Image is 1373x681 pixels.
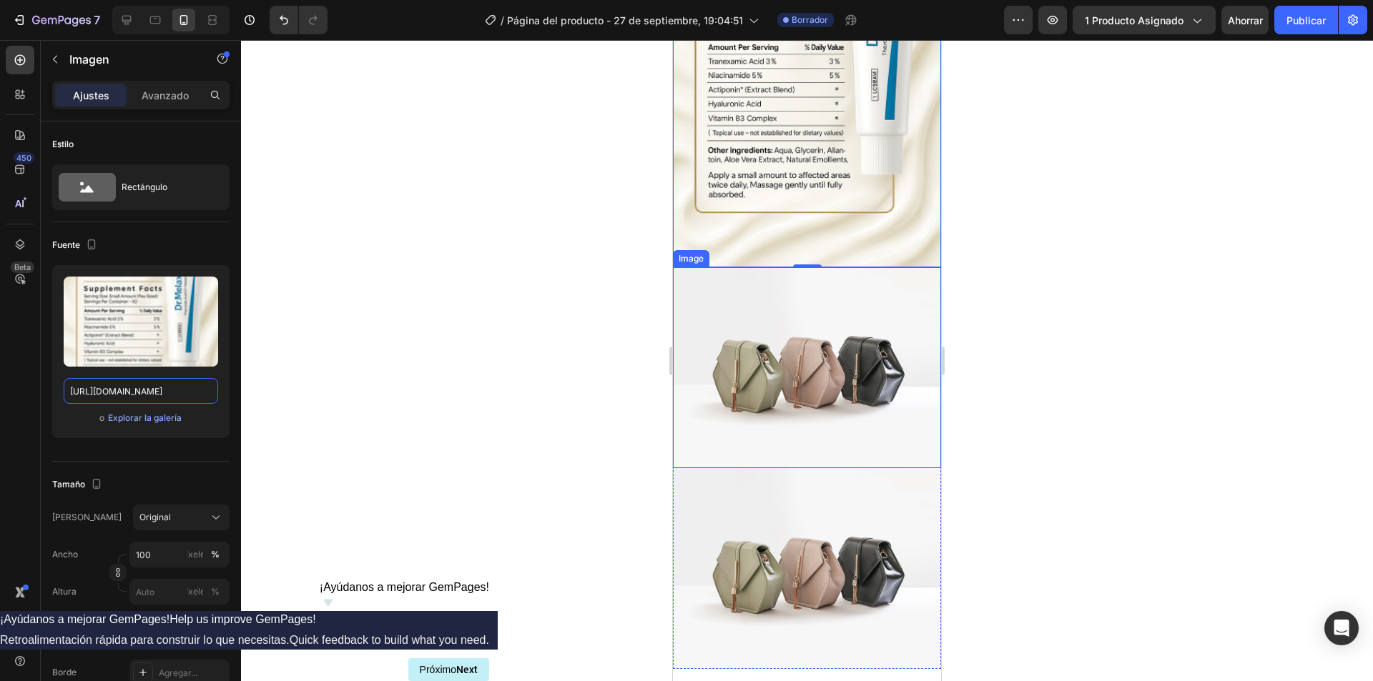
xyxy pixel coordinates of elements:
[207,546,224,563] button: píxeles
[1073,6,1216,34] button: 1 producto asignado
[73,89,109,101] font: Ajustes
[1324,611,1359,645] div: Abrir Intercom Messenger
[99,412,104,423] font: o
[1085,14,1183,26] font: 1 producto asignado
[1228,14,1263,26] font: Ahorrar
[64,277,218,367] img: imagen de vista previa
[52,512,122,522] font: [PERSON_NAME]
[792,14,828,25] font: Borrador
[507,14,743,26] font: Página del producto - 27 de septiembre, 19:04:51
[1274,6,1338,34] button: Publicar
[129,579,230,605] input: píxeles%
[181,549,210,560] font: píxeles
[139,512,171,522] font: Original
[69,52,109,66] font: Imagen
[211,549,220,560] font: %
[64,378,218,404] input: https://ejemplo.com/imagen.jpg
[122,182,167,192] font: Rectángulo
[52,479,85,489] font: Tamaño
[52,549,78,560] font: Ancho
[52,139,74,149] font: Estilo
[1286,14,1326,26] font: Publicar
[108,412,182,423] font: Explorar la galería
[16,153,31,163] font: 450
[1221,6,1269,34] button: Ahorrar
[673,40,941,681] iframe: Área de diseño
[14,262,31,272] font: Beta
[107,411,182,425] button: Explorar la galería
[129,542,230,567] input: píxeles%
[320,581,489,611] button: Mostrar encuesta - ¡Ayúdanos a mejorar GemPages!
[69,51,191,68] p: Imagen
[52,239,80,250] font: Fuente
[133,504,230,530] button: Original
[270,6,328,34] div: Deshacer/Rehacer
[187,546,204,563] button: %
[94,13,100,27] font: 7
[320,581,489,593] font: ¡Ayúdanos a mejorar GemPages!
[6,6,107,34] button: 7
[142,89,189,101] font: Avanzado
[501,14,504,26] font: /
